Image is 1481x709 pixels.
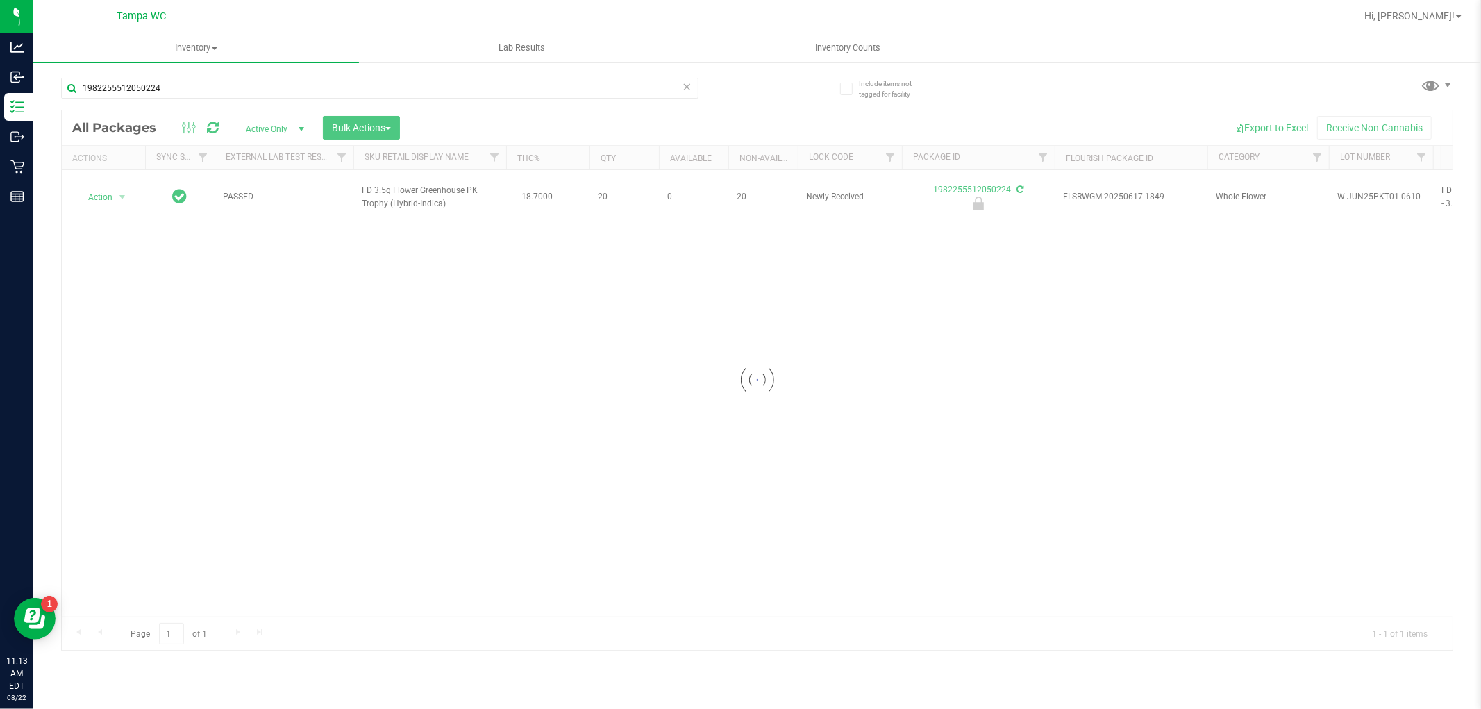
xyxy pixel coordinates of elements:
inline-svg: Analytics [10,40,24,54]
input: Search Package ID, Item Name, SKU, Lot or Part Number... [61,78,698,99]
span: Include items not tagged for facility [859,78,928,99]
inline-svg: Reports [10,190,24,203]
iframe: Resource center unread badge [41,596,58,612]
inline-svg: Retail [10,160,24,174]
iframe: Resource center [14,598,56,640]
span: Clear [683,78,692,96]
span: Inventory Counts [796,42,899,54]
p: 11:13 AM EDT [6,655,27,692]
inline-svg: Inbound [10,70,24,84]
inline-svg: Outbound [10,130,24,144]
span: Hi, [PERSON_NAME]! [1364,10,1455,22]
inline-svg: Inventory [10,100,24,114]
span: Tampa WC [117,10,167,22]
a: Inventory Counts [685,33,1010,62]
span: Inventory [33,42,359,54]
p: 08/22 [6,692,27,703]
a: Lab Results [359,33,685,62]
span: Lab Results [480,42,564,54]
a: Inventory [33,33,359,62]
